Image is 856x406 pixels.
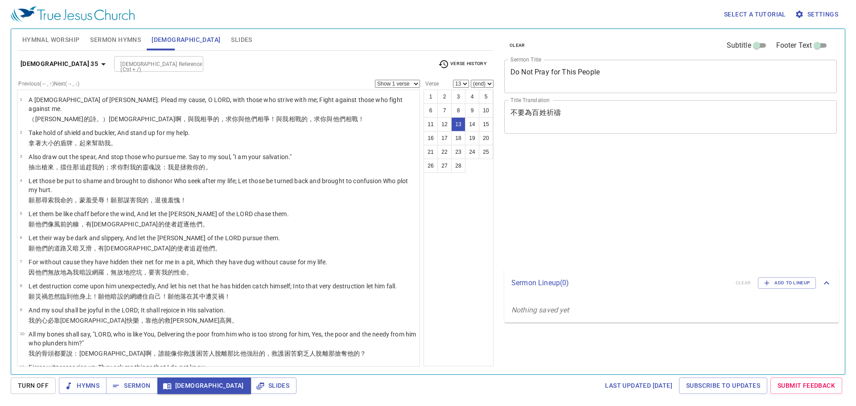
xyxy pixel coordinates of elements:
wh1870: 又暗 [66,245,221,252]
button: 19 [465,131,479,145]
wh2388: 大小的盾 [41,139,117,147]
wh3068: 快樂 [127,317,238,324]
p: Let their way be dark and slippery, And let the [PERSON_NAME] of the LORD pursue them. [29,234,280,242]
wh5833: 我。 [104,139,117,147]
wh5462: 那追趕 [73,164,211,171]
button: Settings [793,6,842,23]
span: 7 [20,259,22,264]
a: Last updated [DATE] [601,377,676,394]
label: Verse [424,81,439,86]
wh2934: 網羅 [92,269,193,276]
span: Subscribe to Updates [686,380,760,391]
wh3068: 啊，誰能像你救護 [145,350,366,357]
wh6440: 的糠 [66,221,209,228]
wh6793: ，起來 [73,139,117,147]
wh7378: ！與我相戰的 [270,115,364,123]
p: Sermon Lineup ( 0 ) [511,278,728,288]
textarea: Do Not Pray for This People [510,68,831,85]
wh7568: ，無故地挖 [104,269,193,276]
wh559: ：我是拯救 [161,164,212,171]
wh3920: 自己！願他落在 [148,293,230,300]
a: Subscribe to Updates [679,377,767,394]
span: 10 [20,331,25,336]
wh3401: ，求你與他們相爭 [219,115,364,123]
button: 1 [424,90,438,104]
textarea: 不要為百姓祈禱 [510,108,831,125]
button: 12 [437,117,452,131]
wh7291: 他們。 [202,245,221,252]
p: 因 [29,268,327,277]
button: 8 [451,103,465,118]
button: Select a tutorial [720,6,790,23]
wh268: 羞愧 [168,197,186,204]
button: Turn Off [11,377,56,394]
button: 7 [437,103,452,118]
wh7722: ！ [224,293,230,300]
wh1497: 他的？ [347,350,366,357]
div: Sermon Lineup(0)clearAdd to Lineup [504,268,839,298]
wh7845: ，要害我的性命 [142,269,193,276]
button: 4 [465,90,479,104]
span: [DEMOGRAPHIC_DATA] [165,380,244,391]
span: 8 [20,283,22,288]
p: 願災禍 [29,292,397,301]
p: All my bones shall say, "LORD, who is like You, Delivering the poor from him who is too strong fo... [29,330,417,348]
p: Let those be put to shame and brought to dishonor Who seek after my life; Let those be turned bac... [29,176,417,194]
button: 25 [479,145,493,159]
span: Verse History [438,59,486,70]
wh3068: 的使者 [171,245,221,252]
wh6965: 幫助 [92,139,117,147]
wh1523: ，靠他的救[PERSON_NAME] [139,317,238,324]
wh2934: 網 [130,293,230,300]
p: Let destruction come upon him unexpectedly, And let his net that he has hidden catch himself; Int... [29,282,397,291]
input: Type Bible Reference [117,59,186,69]
iframe: from-child [501,143,771,265]
wh3068: 啊，與我相爭的 [175,115,365,123]
wh7291: 我的；求你對我的靈魂 [92,164,212,171]
p: 抽出 [29,163,292,172]
wh1732: 的詩。）[DEMOGRAPHIC_DATA] [84,115,365,123]
button: 26 [424,159,438,173]
span: 5 [20,211,22,216]
p: （[PERSON_NAME] [29,115,417,123]
wh3637: ！願那謀 [104,197,186,204]
span: Select a tutorial [724,9,786,20]
a: Submit Feedback [770,377,842,394]
wh954: 受辱 [92,197,186,204]
wh6041: 脫離那比他強壯的 [215,350,366,357]
button: Verse History [433,57,492,71]
wh5472: 後 [161,197,187,204]
p: For without cause they have hidden their net for me in a pit, Which they have dug without cause f... [29,258,327,267]
button: Slides [251,377,296,394]
button: 5 [479,90,493,104]
wh2389: ，救護困苦 [265,350,366,357]
button: 9 [465,103,479,118]
wh2658: 坑 [136,269,193,276]
span: Submit Feedback [778,380,835,391]
wh5315: 必靠[DEMOGRAPHIC_DATA] [48,317,238,324]
span: Subtitle [727,40,751,51]
p: 我的心 [29,316,238,325]
p: 拿著 [29,139,190,148]
wh4397: 趕逐 [177,221,209,228]
wh2595: 來，擋住 [48,164,212,171]
span: 6 [20,235,22,240]
span: 3 [20,154,22,159]
button: Sermon [106,377,157,394]
p: Also draw out the spear, And stop those who pursue me. Say to my soul, "I am your salvation." [29,152,292,161]
span: Slides [258,380,289,391]
button: Hymns [59,377,107,394]
wh3898: ，求你與他們相戰 [308,115,364,123]
wh5315: 。 [186,269,193,276]
wh4397: 追趕 [189,245,221,252]
span: Slides [231,34,252,45]
button: 22 [437,145,452,159]
span: Footer Text [776,40,812,51]
p: A [DEMOGRAPHIC_DATA] of [PERSON_NAME]. Plead my cause, O LORD, with those who strive with me; Fig... [29,95,417,113]
wh7451: 我的，退 [136,197,186,204]
p: Let them be like chaff before the wind, And let the [PERSON_NAME] of the LORD chase them. [29,209,288,218]
wh3444: 。 [232,317,238,324]
span: Hymns [66,380,99,391]
span: 11 [20,364,25,369]
span: Settings [797,9,838,20]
